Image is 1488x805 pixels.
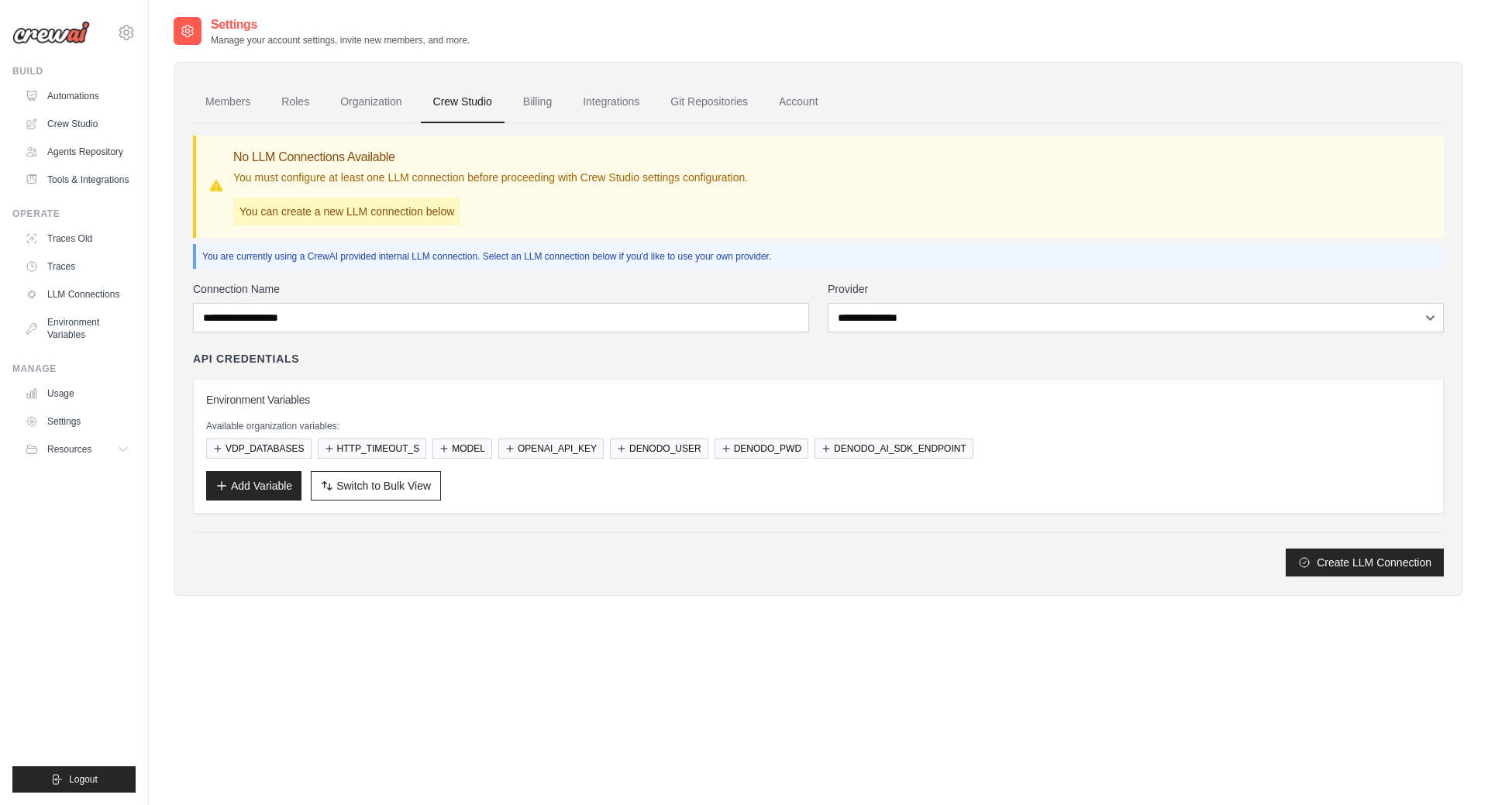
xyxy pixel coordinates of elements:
[432,439,492,459] button: MODEL
[421,81,505,123] a: Crew Studio
[19,254,136,279] a: Traces
[206,420,1431,432] p: Available organization variables:
[19,112,136,136] a: Crew Studio
[206,439,312,459] button: VDP_DATABASES
[828,281,1444,297] label: Provider
[766,81,831,123] a: Account
[336,478,431,494] span: Switch to Bulk View
[233,198,460,225] p: You can create a new LLM connection below
[12,21,90,44] img: Logo
[318,439,427,459] button: HTTP_TIMEOUT_S
[47,443,91,456] span: Resources
[715,439,808,459] button: DENODO_PWD
[311,471,441,501] button: Switch to Bulk View
[269,81,322,123] a: Roles
[19,310,136,347] a: Environment Variables
[511,81,564,123] a: Billing
[19,409,136,434] a: Settings
[328,81,414,123] a: Organization
[19,167,136,192] a: Tools & Integrations
[206,471,301,501] button: Add Variable
[202,250,1438,263] p: You are currently using a CrewAI provided internal LLM connection. Select an LLM connection below...
[19,437,136,462] button: Resources
[19,226,136,251] a: Traces Old
[610,439,708,459] button: DENODO_USER
[211,15,470,34] h2: Settings
[233,170,748,185] p: You must configure at least one LLM connection before proceeding with Crew Studio settings config...
[815,439,973,459] button: DENODO_AI_SDK_ENDPOINT
[12,208,136,220] div: Operate
[12,363,136,375] div: Manage
[233,148,748,167] h3: No LLM Connections Available
[19,139,136,164] a: Agents Repository
[206,392,1431,408] h3: Environment Variables
[658,81,760,123] a: Git Repositories
[19,282,136,307] a: LLM Connections
[19,84,136,108] a: Automations
[1286,549,1444,576] button: Create LLM Connection
[193,281,809,297] label: Connection Name
[211,34,470,46] p: Manage your account settings, invite new members, and more.
[69,773,98,786] span: Logout
[12,766,136,793] button: Logout
[19,381,136,406] a: Usage
[570,81,652,123] a: Integrations
[12,65,136,77] div: Build
[193,81,263,123] a: Members
[498,439,604,459] button: OPENAI_API_KEY
[193,351,299,366] h4: API Credentials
